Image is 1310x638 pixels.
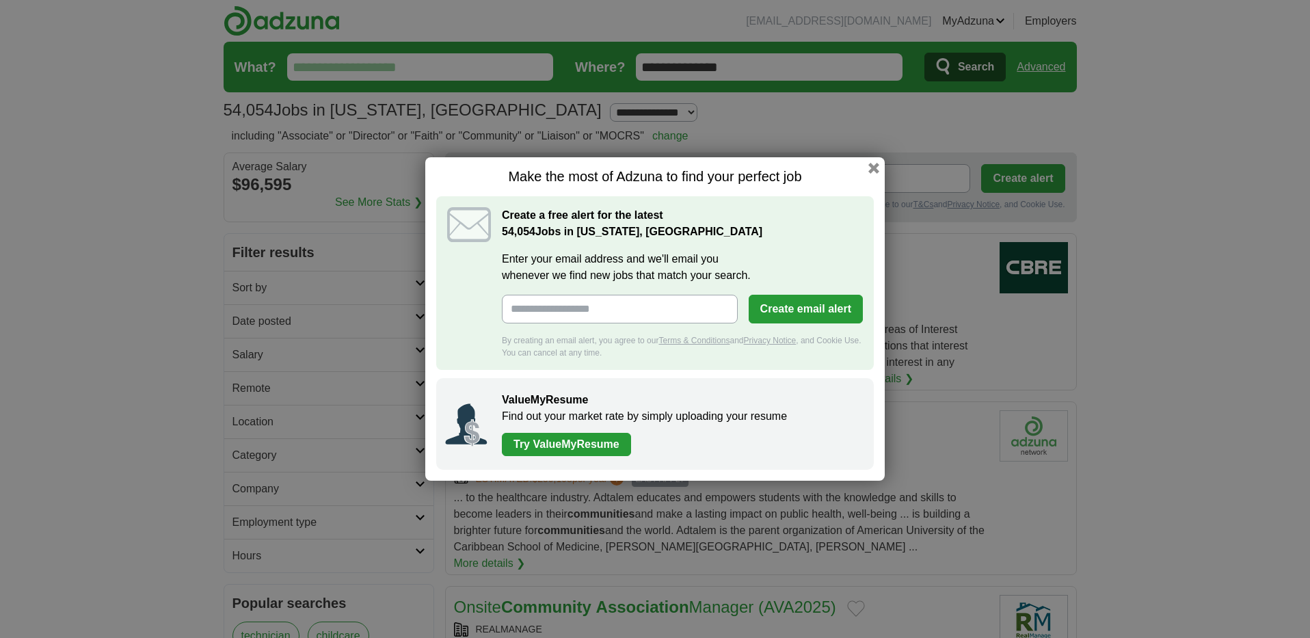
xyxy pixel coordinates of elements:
button: Create email alert [749,295,863,323]
a: Terms & Conditions [658,336,730,345]
a: Privacy Notice [744,336,797,345]
p: Find out your market rate by simply uploading your resume [502,408,860,425]
img: icon_email.svg [447,207,491,242]
div: By creating an email alert, you agree to our and , and Cookie Use. You can cancel at any time. [502,334,863,359]
a: Try ValueMyResume [502,433,631,456]
h1: Make the most of Adzuna to find your perfect job [436,168,874,185]
h2: Create a free alert for the latest [502,207,863,240]
span: 54,054 [502,224,535,240]
label: Enter your email address and we'll email you whenever we find new jobs that match your search. [502,251,863,284]
h2: ValueMyResume [502,392,860,408]
strong: Jobs in [US_STATE], [GEOGRAPHIC_DATA] [502,226,762,237]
